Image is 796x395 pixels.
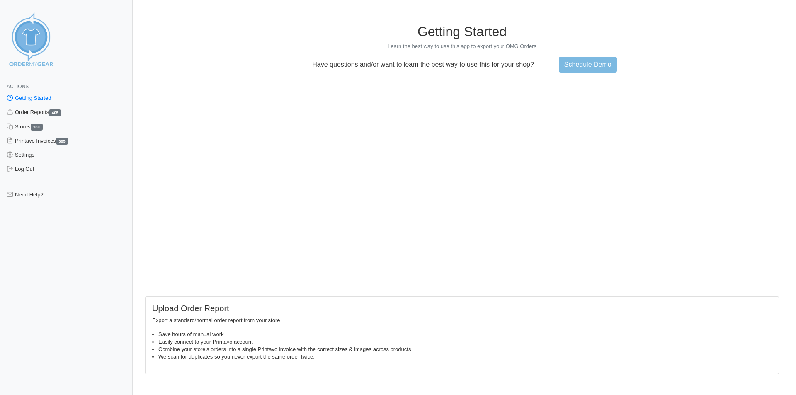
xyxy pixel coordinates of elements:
[152,303,772,313] h5: Upload Order Report
[56,138,68,145] span: 385
[158,353,772,361] li: We scan for duplicates so you never export the same order twice.
[158,331,772,338] li: Save hours of manual work
[559,57,617,73] a: Schedule Demo
[31,124,43,131] span: 304
[49,109,61,116] span: 405
[145,24,779,39] h1: Getting Started
[152,317,772,324] p: Export a standard/normal order report from your store
[158,346,772,353] li: Combine your store's orders into a single Printavo invoice with the correct sizes & images across...
[145,43,779,50] p: Learn the best way to use this app to export your OMG Orders
[158,338,772,346] li: Easily connect to your Printavo account
[307,61,539,68] p: Have questions and/or want to learn the best way to use this for your shop?
[7,84,29,90] span: Actions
